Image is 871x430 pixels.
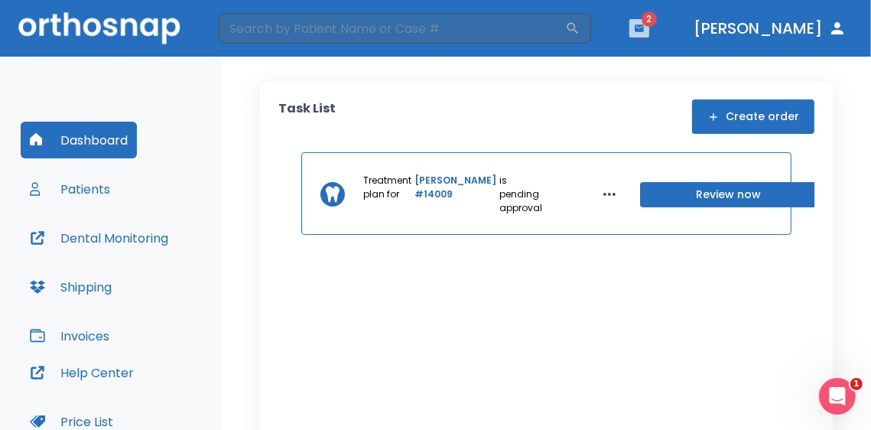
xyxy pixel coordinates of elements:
button: Dental Monitoring [21,220,177,256]
input: Search by Patient Name or Case # [219,13,565,44]
img: Orthosnap [18,12,180,44]
span: 2 [642,11,657,27]
p: is pending approval [499,174,542,215]
button: Help Center [21,354,143,391]
span: 1 [850,378,863,390]
button: Patients [21,171,119,207]
a: [PERSON_NAME] #14009 [414,174,496,215]
button: Invoices [21,318,119,354]
p: Treatment plan for [363,174,411,215]
button: Review now [640,182,817,207]
p: Task List [278,99,336,134]
button: Dashboard [21,122,137,158]
button: Shipping [21,269,121,305]
iframe: Intercom live chat [819,378,856,415]
button: Create order [692,99,814,134]
button: [PERSON_NAME] [687,15,853,42]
